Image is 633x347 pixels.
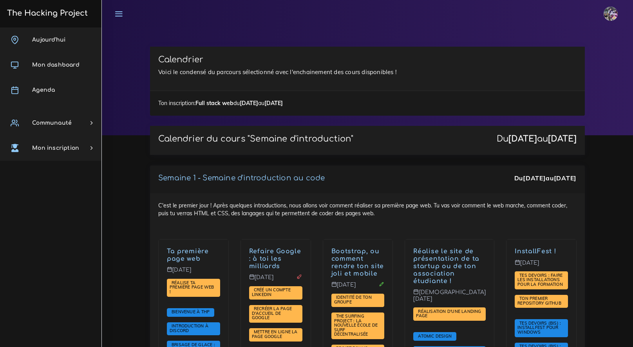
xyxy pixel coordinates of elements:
a: Semaine 1 - Semaine d'introduction au code [158,174,325,182]
span: Communauté [32,120,72,126]
a: Bienvenue à THP [170,309,212,315]
a: Recréer la page d'accueil de Google [252,306,292,321]
a: Tes devoirs : faire les installations pour la formation [517,273,565,287]
span: Réalisation d'une landing page [416,309,481,319]
strong: [DATE] [554,174,577,182]
p: [DEMOGRAPHIC_DATA][DATE] [413,289,486,308]
strong: [DATE] [508,134,537,144]
strong: [DATE] [240,100,258,107]
a: Introduction à Discord [170,323,208,334]
span: Aujourd'hui [32,37,65,43]
strong: [DATE] [548,134,577,144]
p: Calendrier du cours "Semaine d'introduction" [158,134,353,144]
h3: Calendrier [158,55,577,65]
strong: [DATE] [523,174,546,182]
span: Agenda [32,87,55,93]
img: eg54bupqcshyolnhdacp.jpg [604,7,618,21]
p: [DATE] [331,282,385,294]
strong: Full stack web [195,100,233,107]
a: Ton premier repository GitHub [517,296,563,306]
a: Identité de ton groupe [334,295,372,305]
p: [DATE] [167,267,220,279]
span: Recréer la page d'accueil de Google [252,306,292,320]
a: Bootstrap, ou comment rendre ton site joli et mobile [331,248,384,277]
a: Réalisation d'une landing page [416,309,481,319]
p: [DATE] [515,260,568,272]
a: Ta première page web [167,248,209,262]
a: Tes devoirs (bis) : Installfest pour Windows [517,321,561,335]
span: Ton premier repository GitHub [517,296,563,306]
p: Voici le condensé du parcours sélectionné avec l'enchainement des cours disponibles ! [158,67,577,77]
a: Réalise ta première page web ! [170,280,214,294]
a: Mettre en ligne la page Google [252,329,298,340]
span: Identité de ton groupe [334,294,372,305]
a: Atomic Design [416,333,454,339]
a: The Surfing Project : la nouvelle école de surf décentralisée [334,314,378,337]
div: Ton inscription: du au [150,91,585,115]
h3: The Hacking Project [5,9,88,18]
a: Créé un compte LinkedIn [252,287,291,298]
span: The Surfing Project : la nouvelle école de surf décentralisée [334,313,378,337]
span: Tes devoirs : faire les installations pour la formation [517,273,565,287]
span: Mon inscription [32,145,79,151]
a: Réalise le site de présentation de ta startup ou de ton association étudiante ! [413,248,479,284]
div: Du au [514,174,577,183]
span: Tes devoirs (bis) : Installfest pour Windows [517,320,561,335]
strong: [DATE] [264,100,283,107]
p: [DATE] [249,274,302,287]
a: Refaire Google : à toi les milliards [249,248,301,270]
span: Mon dashboard [32,62,80,68]
a: InstallFest ! [515,248,556,255]
div: Du au [497,134,577,144]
